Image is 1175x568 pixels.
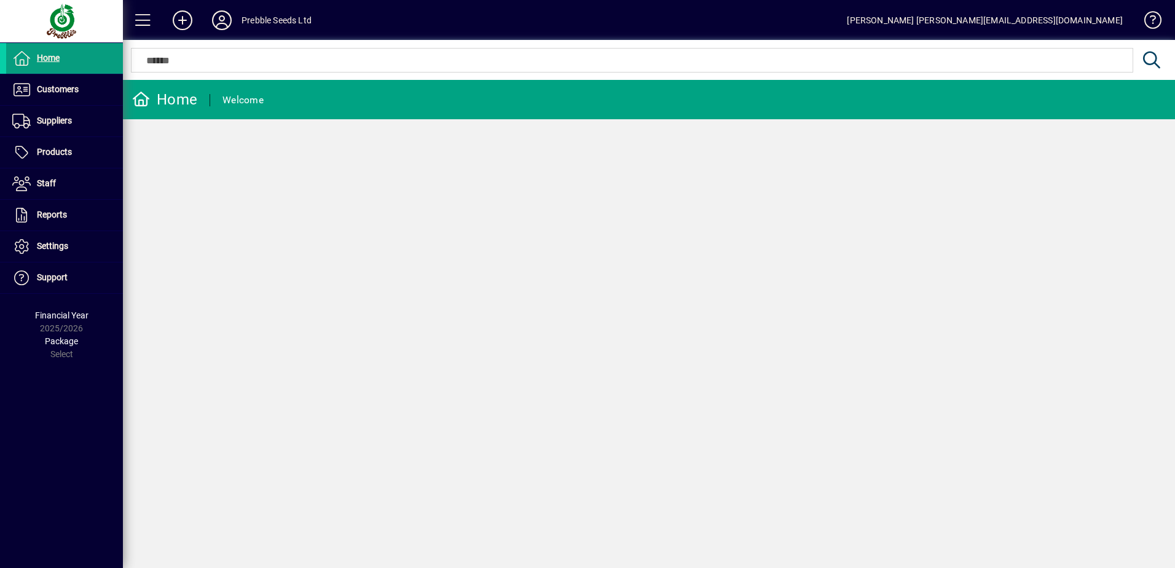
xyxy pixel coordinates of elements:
span: Customers [37,84,79,94]
div: [PERSON_NAME] [PERSON_NAME][EMAIL_ADDRESS][DOMAIN_NAME] [847,10,1123,30]
span: Support [37,272,68,282]
a: Suppliers [6,106,123,136]
span: Financial Year [35,310,88,320]
a: Settings [6,231,123,262]
a: Reports [6,200,123,231]
a: Staff [6,168,123,199]
div: Prebble Seeds Ltd [242,10,312,30]
button: Add [163,9,202,31]
a: Knowledge Base [1135,2,1160,42]
span: Products [37,147,72,157]
span: Home [37,53,60,63]
span: Staff [37,178,56,188]
span: Settings [37,241,68,251]
span: Package [45,336,78,346]
span: Suppliers [37,116,72,125]
a: Support [6,262,123,293]
a: Customers [6,74,123,105]
button: Profile [202,9,242,31]
div: Welcome [222,90,264,110]
a: Products [6,137,123,168]
span: Reports [37,210,67,219]
div: Home [132,90,197,109]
